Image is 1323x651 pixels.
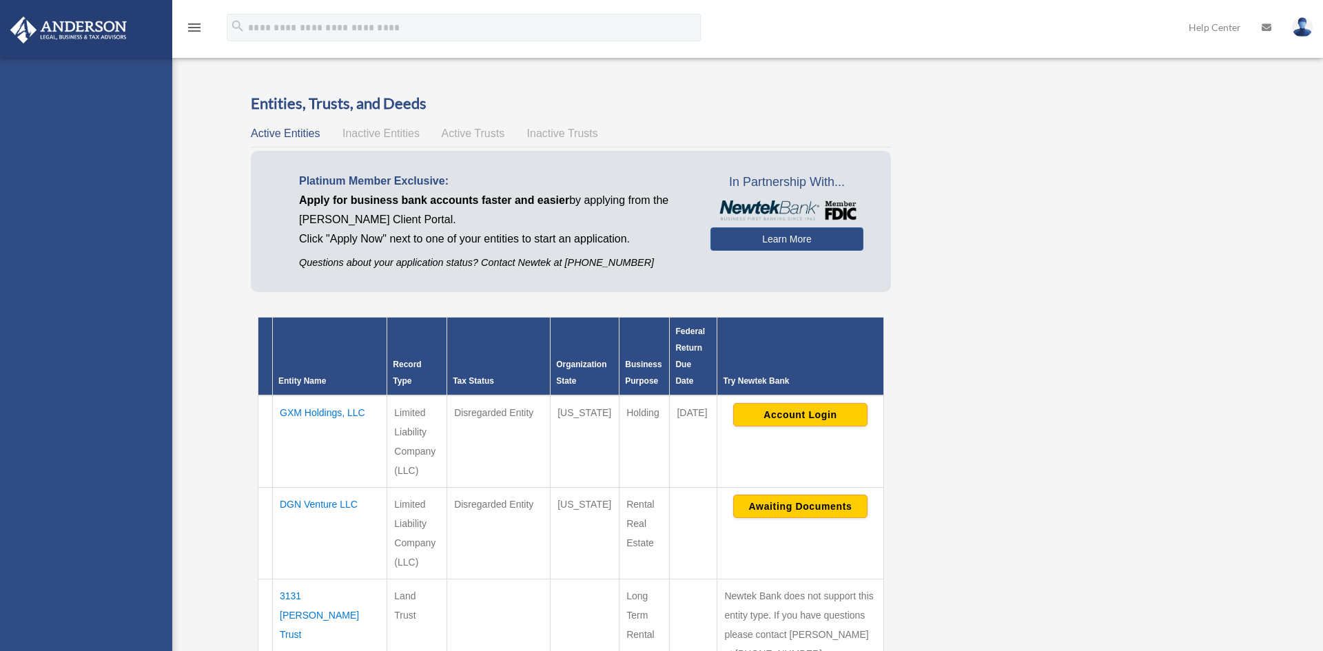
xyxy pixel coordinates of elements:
td: Limited Liability Company (LLC) [387,395,447,488]
span: In Partnership With... [710,172,863,194]
i: menu [186,19,203,36]
span: Active Trusts [442,127,505,139]
th: Tax Status [447,318,551,396]
td: Rental Real Estate [619,488,670,579]
a: Learn More [710,227,863,251]
th: Entity Name [273,318,387,396]
h3: Entities, Trusts, and Deeds [251,93,891,114]
span: Active Entities [251,127,320,139]
img: NewtekBankLogoSM.png [717,200,856,221]
p: by applying from the [PERSON_NAME] Client Portal. [299,191,690,229]
img: Anderson Advisors Platinum Portal [6,17,131,43]
button: Account Login [733,403,868,426]
th: Organization State [551,318,619,396]
div: Try Newtek Bank [723,373,877,389]
td: Disregarded Entity [447,488,551,579]
span: Apply for business bank accounts faster and easier [299,194,569,206]
span: Inactive Entities [342,127,420,139]
td: Limited Liability Company (LLC) [387,488,447,579]
th: Federal Return Due Date [670,318,717,396]
a: menu [186,24,203,36]
td: [US_STATE] [551,488,619,579]
td: [DATE] [670,395,717,488]
p: Platinum Member Exclusive: [299,172,690,191]
th: Record Type [387,318,447,396]
th: Business Purpose [619,318,670,396]
td: GXM Holdings, LLC [273,395,387,488]
a: Account Login [733,409,868,420]
span: Inactive Trusts [527,127,598,139]
td: DGN Venture LLC [273,488,387,579]
img: User Pic [1292,17,1313,37]
i: search [230,19,245,34]
button: Awaiting Documents [733,495,868,518]
td: [US_STATE] [551,395,619,488]
td: Disregarded Entity [447,395,551,488]
p: Questions about your application status? Contact Newtek at [PHONE_NUMBER] [299,254,690,271]
p: Click "Apply Now" next to one of your entities to start an application. [299,229,690,249]
td: Holding [619,395,670,488]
